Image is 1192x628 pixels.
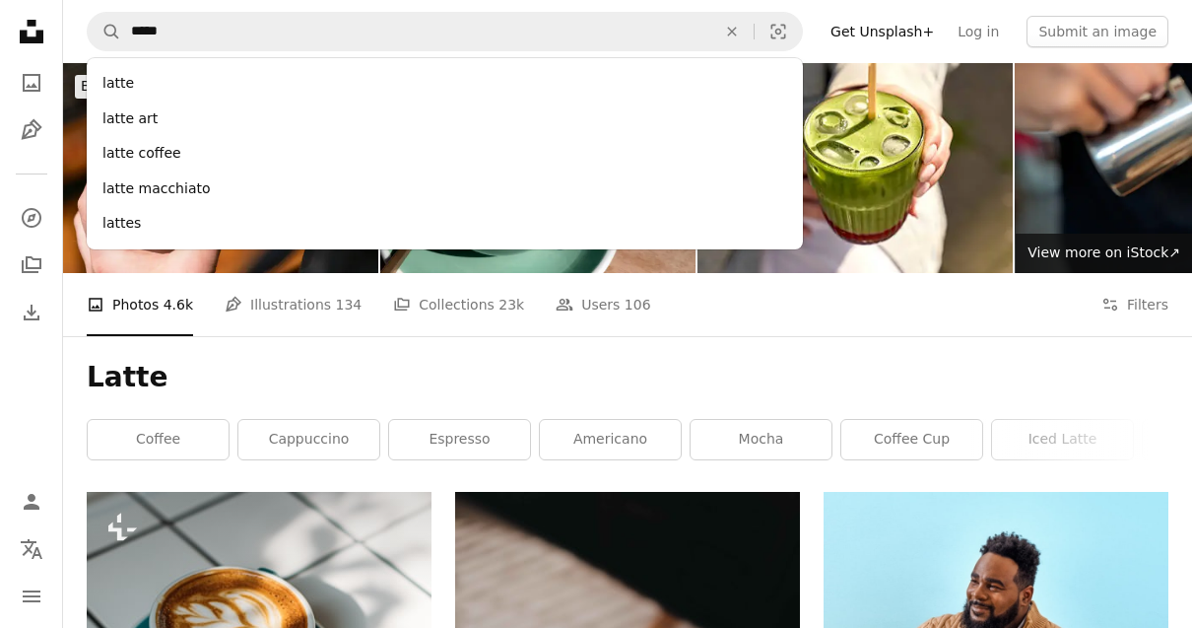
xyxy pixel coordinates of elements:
a: mocha [691,420,831,459]
a: Log in / Sign up [12,482,51,522]
a: View more on iStock↗ [1016,234,1192,273]
a: Users 106 [556,273,650,336]
div: lattes [87,206,803,242]
button: Visual search [755,13,802,50]
span: View more on iStock ↗ [1027,244,1180,260]
button: Submit an image [1026,16,1168,47]
a: iced latte [992,420,1133,459]
a: coffee [88,420,229,459]
a: Download History [12,293,51,332]
a: espresso [389,420,530,459]
div: latte macchiato [87,172,803,207]
button: Filters [1101,273,1168,336]
span: 23k [498,294,524,315]
img: Woman holding a refreshing iced matcha latte with a straw [697,63,1013,273]
a: Browse premium images on iStock|20% off at iStock↗ [63,63,472,110]
h1: Latte [87,360,1168,395]
img: Barista make coffee cup latte art [63,63,378,273]
a: Get Unsplash+ [819,16,946,47]
a: Explore [12,198,51,238]
a: Photos [12,63,51,103]
a: coffee cup [841,420,982,459]
div: latte art [87,102,803,137]
div: latte coffee [87,136,803,172]
a: Illustrations 134 [225,273,362,336]
div: 20% off at iStock ↗ [75,75,460,99]
a: Home — Unsplash [12,12,51,55]
button: Language [12,529,51,569]
a: Collections 23k [393,273,524,336]
a: Illustrations [12,110,51,150]
div: latte [87,66,803,102]
button: Menu [12,577,51,616]
button: Clear [710,13,754,50]
a: Collections [12,245,51,285]
button: Search Unsplash [88,13,121,50]
a: cappuccino [238,420,379,459]
a: Log in [946,16,1011,47]
span: 134 [336,294,363,315]
form: Find visuals sitewide [87,12,803,51]
span: 106 [625,294,651,315]
a: americano [540,420,681,459]
span: Browse premium images on iStock | [81,78,324,94]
